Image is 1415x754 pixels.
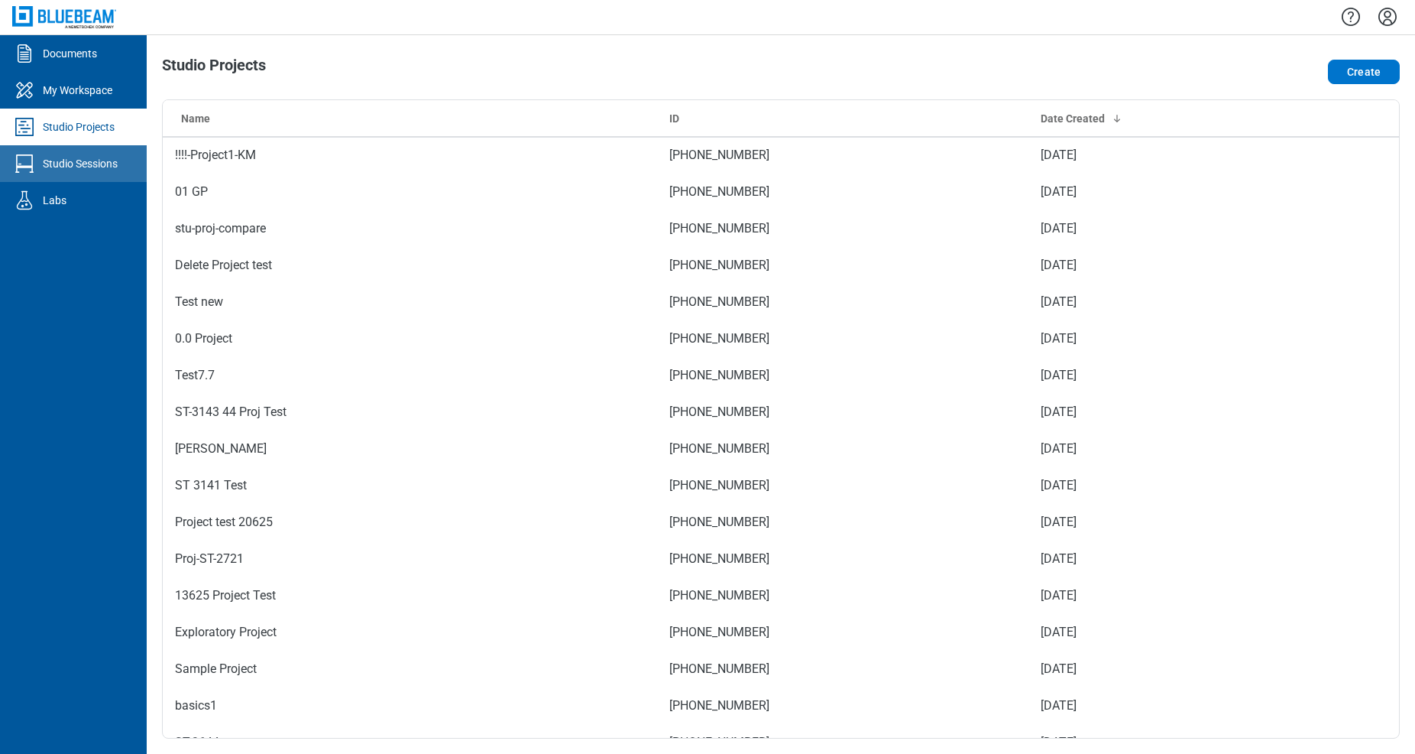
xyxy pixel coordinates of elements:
[1028,210,1276,247] td: [DATE]
[1028,357,1276,394] td: [DATE]
[657,504,1028,541] td: [PHONE_NUMBER]
[12,6,116,28] img: Bluebeam, Inc.
[163,577,657,614] td: 13625 Project Test
[12,188,37,213] svg: Labs
[12,151,37,176] svg: Studio Sessions
[163,394,657,431] td: ST-3143 44 Proj Test
[657,394,1028,431] td: [PHONE_NUMBER]
[43,46,97,61] div: Documents
[163,687,657,724] td: basics1
[657,247,1028,284] td: [PHONE_NUMBER]
[1028,174,1276,210] td: [DATE]
[163,174,657,210] td: 01 GP
[181,111,645,126] div: Name
[1041,111,1264,126] div: Date Created
[657,651,1028,687] td: [PHONE_NUMBER]
[12,41,37,66] svg: Documents
[1028,504,1276,541] td: [DATE]
[1028,137,1276,174] td: [DATE]
[43,83,112,98] div: My Workspace
[657,467,1028,504] td: [PHONE_NUMBER]
[657,137,1028,174] td: [PHONE_NUMBER]
[657,577,1028,614] td: [PHONE_NUMBER]
[163,614,657,651] td: Exploratory Project
[1028,284,1276,320] td: [DATE]
[1028,577,1276,614] td: [DATE]
[43,193,66,208] div: Labs
[163,651,657,687] td: Sample Project
[162,57,266,81] h1: Studio Projects
[1028,541,1276,577] td: [DATE]
[1028,320,1276,357] td: [DATE]
[657,174,1028,210] td: [PHONE_NUMBER]
[163,210,657,247] td: stu-proj-compare
[657,614,1028,651] td: [PHONE_NUMBER]
[1028,467,1276,504] td: [DATE]
[1028,431,1276,467] td: [DATE]
[1028,247,1276,284] td: [DATE]
[657,320,1028,357] td: [PHONE_NUMBER]
[163,431,657,467] td: [PERSON_NAME]
[43,156,118,171] div: Studio Sessions
[1328,60,1400,84] button: Create
[657,357,1028,394] td: [PHONE_NUMBER]
[657,431,1028,467] td: [PHONE_NUMBER]
[657,687,1028,724] td: [PHONE_NUMBER]
[163,247,657,284] td: Delete Project test
[163,541,657,577] td: Proj-ST-2721
[163,137,657,174] td: !!!!-Project1-KM
[12,78,37,102] svg: My Workspace
[12,115,37,139] svg: Studio Projects
[657,284,1028,320] td: [PHONE_NUMBER]
[1375,4,1400,30] button: Settings
[1028,651,1276,687] td: [DATE]
[43,119,115,135] div: Studio Projects
[163,504,657,541] td: Project test 20625
[163,284,657,320] td: Test new
[1028,687,1276,724] td: [DATE]
[657,541,1028,577] td: [PHONE_NUMBER]
[1028,614,1276,651] td: [DATE]
[163,357,657,394] td: Test7.7
[657,210,1028,247] td: [PHONE_NUMBER]
[163,467,657,504] td: ST 3141 Test
[1028,394,1276,431] td: [DATE]
[669,111,1015,126] div: ID
[163,320,657,357] td: 0.0 Project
